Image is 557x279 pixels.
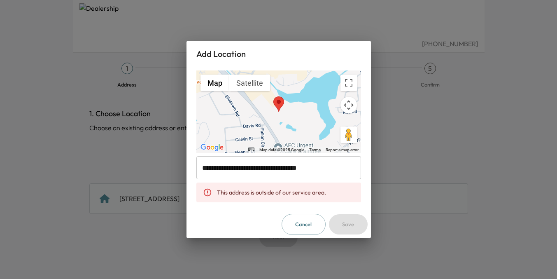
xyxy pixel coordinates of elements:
button: Map camera controls [340,97,357,113]
span: Map data ©2025 Google [259,148,304,152]
button: Drag Pegman onto the map to open Street View [340,127,357,143]
a: Terms (opens in new tab) [309,148,321,152]
div: This address is outside of our service area. [217,185,326,200]
button: Cancel [282,214,326,235]
button: Toggle fullscreen view [340,75,357,91]
button: Show satellite imagery [229,75,270,91]
button: Show street map [200,75,229,91]
a: Open this area in Google Maps (opens a new window) [198,142,226,153]
a: Report a map error [326,148,359,152]
img: Google [198,142,226,153]
h2: Add Location [186,41,371,67]
button: Keyboard shortcuts [248,148,254,151]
